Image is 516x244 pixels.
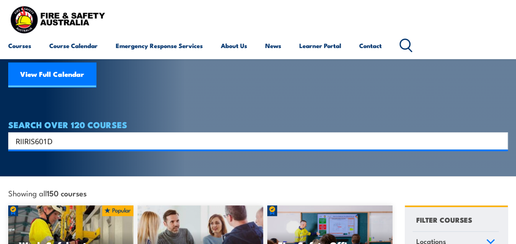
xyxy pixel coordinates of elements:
[16,135,490,147] input: Search input
[359,36,382,55] a: Contact
[47,187,87,198] strong: 150 courses
[49,36,98,55] a: Course Calendar
[8,62,96,87] a: View Full Calendar
[17,135,491,147] form: Search form
[8,36,31,55] a: Courses
[221,36,247,55] a: About Us
[8,189,87,197] span: Showing all
[416,214,472,225] h4: FILTER COURSES
[493,135,505,147] button: Search magnifier button
[116,36,203,55] a: Emergency Response Services
[8,120,508,129] h4: SEARCH OVER 120 COURSES
[299,36,341,55] a: Learner Portal
[265,36,281,55] a: News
